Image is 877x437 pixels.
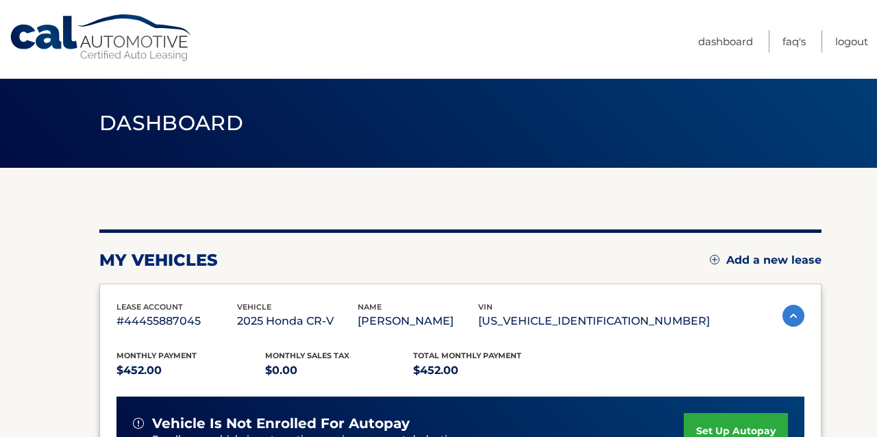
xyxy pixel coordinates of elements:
[99,110,243,136] span: Dashboard
[413,361,562,380] p: $452.00
[99,250,218,271] h2: my vehicles
[478,302,493,312] span: vin
[358,312,478,331] p: [PERSON_NAME]
[116,351,197,360] span: Monthly Payment
[237,302,271,312] span: vehicle
[782,305,804,327] img: accordion-active.svg
[698,30,753,53] a: Dashboard
[265,361,414,380] p: $0.00
[265,351,349,360] span: Monthly sales Tax
[710,255,719,264] img: add.svg
[116,361,265,380] p: $452.00
[478,312,710,331] p: [US_VEHICLE_IDENTIFICATION_NUMBER]
[116,312,237,331] p: #44455887045
[237,312,358,331] p: 2025 Honda CR-V
[9,14,194,62] a: Cal Automotive
[133,418,144,429] img: alert-white.svg
[116,302,183,312] span: lease account
[152,415,410,432] span: vehicle is not enrolled for autopay
[782,30,806,53] a: FAQ's
[835,30,868,53] a: Logout
[710,253,822,267] a: Add a new lease
[413,351,521,360] span: Total Monthly Payment
[358,302,382,312] span: name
